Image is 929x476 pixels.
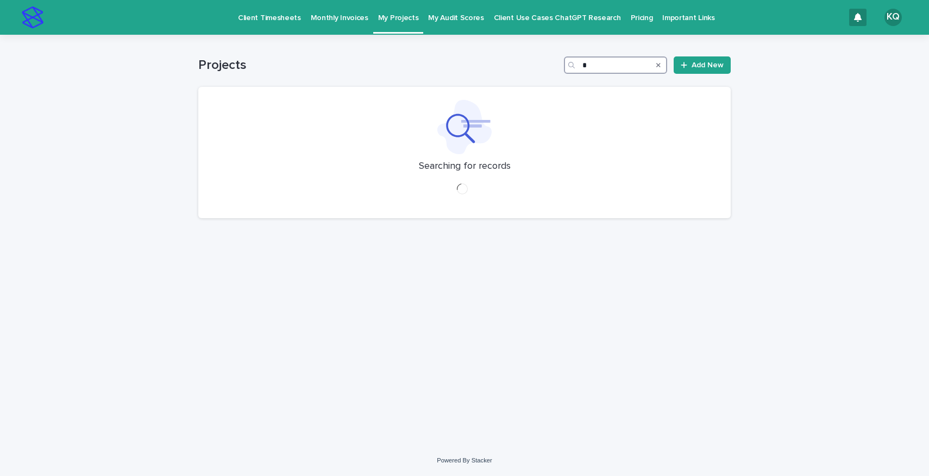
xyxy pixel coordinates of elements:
[564,56,667,74] input: Search
[437,457,492,464] a: Powered By Stacker
[692,61,724,69] span: Add New
[198,58,560,73] h1: Projects
[22,7,43,28] img: stacker-logo-s-only.png
[884,9,902,26] div: KQ
[419,161,511,173] p: Searching for records
[674,56,731,74] a: Add New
